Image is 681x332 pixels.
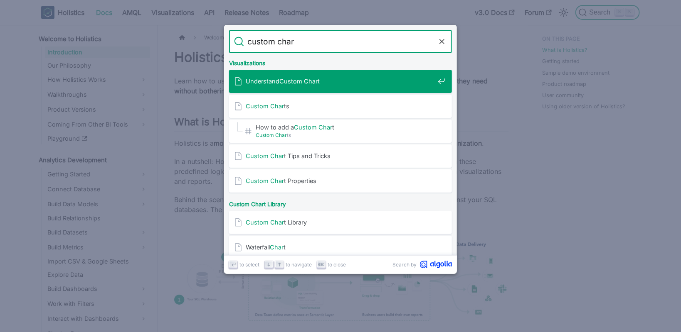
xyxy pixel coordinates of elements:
[229,236,452,259] a: WaterfallChart
[270,177,284,184] mark: Char
[275,132,287,138] mark: Char
[279,78,302,85] mark: Custom
[246,152,269,159] mark: Custom
[266,261,272,268] svg: Arrow down
[227,194,454,211] div: Custom Chart Library
[286,261,312,269] span: to navigate
[246,243,434,251] span: Waterfall t
[229,95,452,118] a: Custom Charts
[246,102,434,110] span: ts
[246,177,269,184] mark: Custom
[437,37,447,46] button: Clear the query
[392,261,452,269] a: Search byAlgolia
[318,261,324,268] svg: Escape key
[229,144,452,168] a: Custom Chart Tips and Tricks
[239,261,259,269] span: to select
[246,219,269,226] mark: Custom
[276,261,283,268] svg: Arrow up
[244,30,437,53] input: Search docs
[294,124,317,131] mark: Custom
[229,70,452,93] a: UnderstandCustom Chart
[270,219,284,226] mark: Char
[256,132,274,138] mark: Custom
[392,261,417,269] span: Search by
[270,103,284,110] mark: Char
[246,177,434,185] span: t Properties
[318,124,332,131] mark: Char
[270,244,284,251] mark: Char
[304,78,318,85] mark: Char
[246,152,434,160] span: t Tips and Tricks
[246,103,269,110] mark: Custom
[328,261,346,269] span: to close
[420,261,452,269] svg: Algolia
[229,211,452,234] a: Custom Chart Library
[256,123,434,131] span: How to add a t​
[270,152,284,159] mark: Char
[227,53,454,70] div: Visualizations
[246,218,434,226] span: t Library
[229,169,452,193] a: Custom Chart Properties
[230,261,237,268] svg: Enter key
[256,131,434,139] span: ts
[229,120,452,143] a: How to add aCustom Chart​Custom Charts
[246,77,434,85] span: Understand t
